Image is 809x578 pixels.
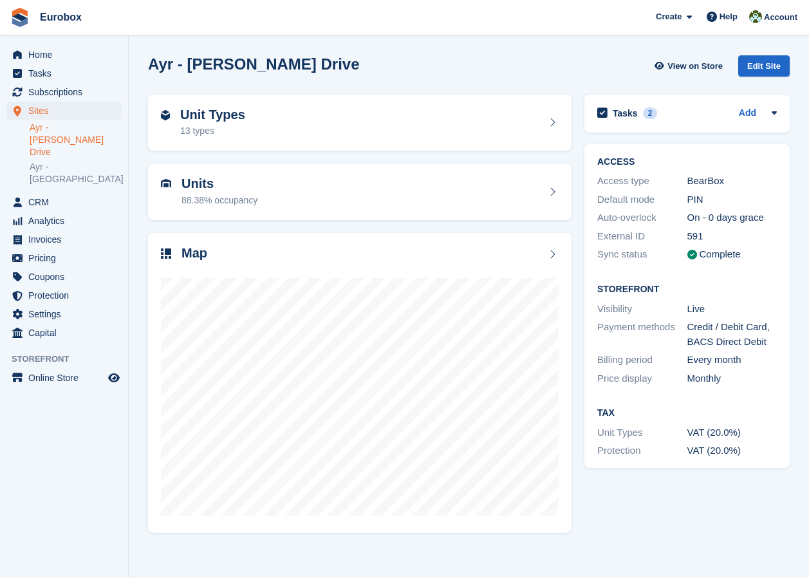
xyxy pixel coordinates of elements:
[180,124,245,138] div: 13 types
[687,192,777,207] div: PIN
[597,408,777,418] h2: Tax
[687,320,777,349] div: Credit / Debit Card, BACS Direct Debit
[161,110,170,120] img: unit-type-icn-2b2737a686de81e16bb02015468b77c625bbabd49415b5ef34ead5e3b44a266d.svg
[687,302,777,317] div: Live
[643,107,658,119] div: 2
[764,11,797,24] span: Account
[597,320,687,349] div: Payment methods
[161,248,171,259] img: map-icn-33ee37083ee616e46c38cad1a60f524a97daa1e2b2c8c0bc3eb3415660979fc1.svg
[738,55,790,82] a: Edit Site
[6,369,122,387] a: menu
[597,302,687,317] div: Visibility
[6,249,122,267] a: menu
[6,64,122,82] a: menu
[613,107,638,119] h2: Tasks
[12,353,128,366] span: Storefront
[597,371,687,386] div: Price display
[28,369,106,387] span: Online Store
[720,10,738,23] span: Help
[28,249,106,267] span: Pricing
[687,229,777,244] div: 591
[148,233,572,534] a: Map
[687,371,777,386] div: Monthly
[597,192,687,207] div: Default mode
[28,268,106,286] span: Coupons
[10,8,30,27] img: stora-icon-8386f47178a22dfd0bd8f6a31ec36ba5ce8667c1dd55bd0f319d3a0aa187defe.svg
[181,246,207,261] h2: Map
[28,230,106,248] span: Invoices
[148,95,572,151] a: Unit Types 13 types
[597,425,687,440] div: Unit Types
[656,10,682,23] span: Create
[28,193,106,211] span: CRM
[148,55,360,73] h2: Ayr - [PERSON_NAME] Drive
[6,193,122,211] a: menu
[180,107,245,122] h2: Unit Types
[739,106,756,121] a: Add
[6,83,122,101] a: menu
[597,210,687,225] div: Auto-overlock
[687,210,777,225] div: On - 0 days grace
[597,284,777,295] h2: Storefront
[597,443,687,458] div: Protection
[597,229,687,244] div: External ID
[687,425,777,440] div: VAT (20.0%)
[148,163,572,220] a: Units 88.38% occupancy
[597,247,687,262] div: Sync status
[161,179,171,188] img: unit-icn-7be61d7bf1b0ce9d3e12c5938cc71ed9869f7b940bace4675aadf7bd6d80202e.svg
[597,353,687,368] div: Billing period
[749,10,762,23] img: Lorna Russell
[6,46,122,64] a: menu
[28,305,106,323] span: Settings
[6,230,122,248] a: menu
[700,247,741,262] div: Complete
[28,212,106,230] span: Analytics
[738,55,790,77] div: Edit Site
[35,6,87,28] a: Eurobox
[181,194,257,207] div: 88.38% occupancy
[597,174,687,189] div: Access type
[653,55,728,77] a: View on Store
[28,46,106,64] span: Home
[687,174,777,189] div: BearBox
[6,305,122,323] a: menu
[667,60,723,73] span: View on Store
[597,157,777,167] h2: ACCESS
[28,64,106,82] span: Tasks
[28,286,106,304] span: Protection
[30,161,122,185] a: Ayr - [GEOGRAPHIC_DATA]
[106,370,122,386] a: Preview store
[6,324,122,342] a: menu
[6,102,122,120] a: menu
[687,353,777,368] div: Every month
[6,268,122,286] a: menu
[30,122,122,158] a: Ayr - [PERSON_NAME] Drive
[28,83,106,101] span: Subscriptions
[6,286,122,304] a: menu
[28,324,106,342] span: Capital
[6,212,122,230] a: menu
[181,176,257,191] h2: Units
[28,102,106,120] span: Sites
[687,443,777,458] div: VAT (20.0%)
